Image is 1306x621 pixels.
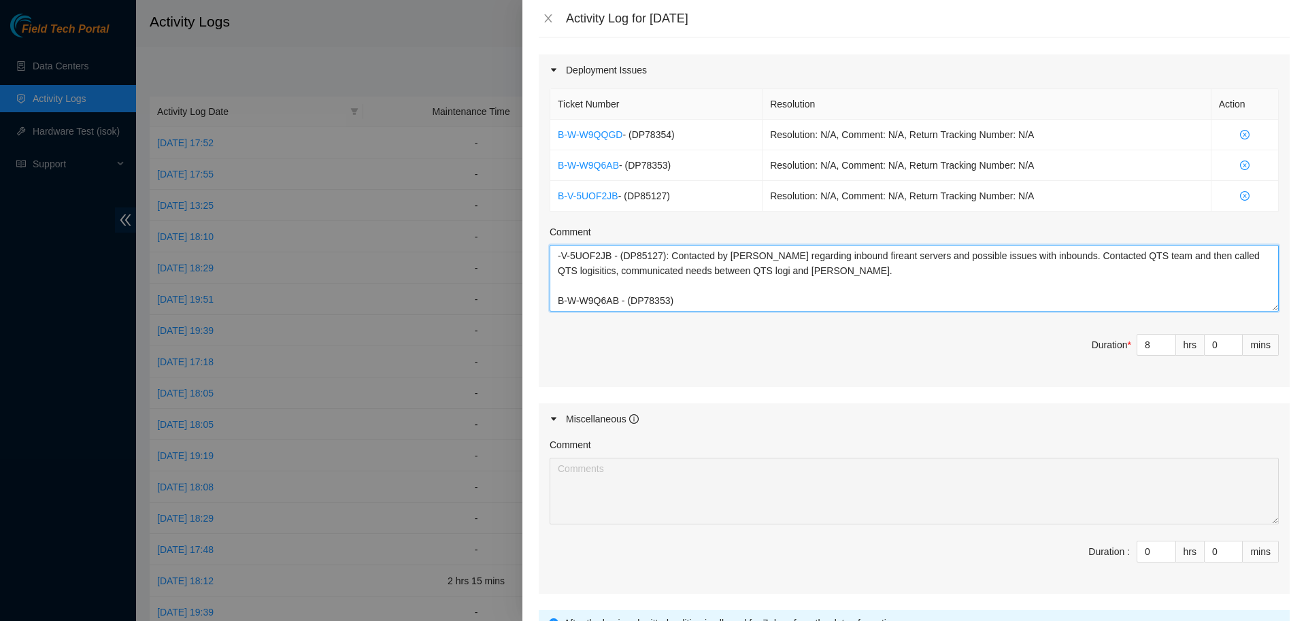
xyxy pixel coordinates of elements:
[558,190,618,201] a: B-V-5UOF2JB
[1219,191,1271,201] span: close-circle
[1243,334,1279,356] div: mins
[550,437,591,452] label: Comment
[1211,89,1279,120] th: Action
[1243,541,1279,563] div: mins
[1092,337,1131,352] div: Duration
[1176,541,1205,563] div: hrs
[550,245,1279,312] textarea: Comment
[1088,544,1130,559] div: Duration :
[1219,130,1271,139] span: close-circle
[539,403,1290,435] div: Miscellaneous info-circle
[763,181,1211,212] td: Resolution: N/A, Comment: N/A, Return Tracking Number: N/A
[550,415,558,423] span: caret-right
[1219,161,1271,170] span: close-circle
[558,129,622,140] a: B-W-W9QQGD
[550,89,763,120] th: Ticket Number
[550,224,591,239] label: Comment
[763,150,1211,181] td: Resolution: N/A, Comment: N/A, Return Tracking Number: N/A
[550,66,558,74] span: caret-right
[622,129,674,140] span: - ( DP78354 )
[550,458,1279,524] textarea: Comment
[629,414,639,424] span: info-circle
[539,54,1290,86] div: Deployment Issues
[763,120,1211,150] td: Resolution: N/A, Comment: N/A, Return Tracking Number: N/A
[539,12,558,25] button: Close
[543,13,554,24] span: close
[1176,334,1205,356] div: hrs
[763,89,1211,120] th: Resolution
[566,11,1290,26] div: Activity Log for [DATE]
[618,190,670,201] span: - ( DP85127 )
[566,412,639,426] div: Miscellaneous
[558,160,619,171] a: B-W-W9Q6AB
[619,160,671,171] span: - ( DP78353 )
